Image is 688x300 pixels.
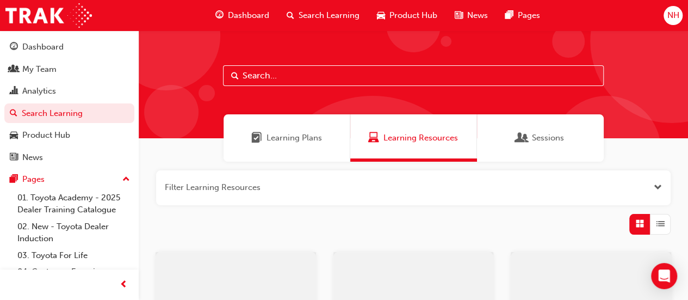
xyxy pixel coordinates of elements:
[505,9,513,22] span: pages-icon
[10,153,18,163] span: news-icon
[4,148,134,168] a: News
[251,132,262,144] span: Learning Plans
[368,4,446,27] a: car-iconProduct Hub
[4,169,134,189] button: Pages
[4,35,134,169] button: DashboardMy TeamAnalyticsSearch LearningProduct HubNews
[10,131,18,140] span: car-icon
[4,81,134,101] a: Analytics
[10,65,18,75] span: people-icon
[467,9,488,22] span: News
[231,70,239,82] span: Search
[455,9,463,22] span: news-icon
[446,4,497,27] a: news-iconNews
[4,103,134,124] a: Search Learning
[532,132,564,144] span: Sessions
[22,63,57,76] div: My Team
[10,87,18,96] span: chart-icon
[5,3,92,28] img: Trak
[350,114,477,162] a: Learning ResourcesLearning Resources
[22,151,43,164] div: News
[223,65,604,86] input: Search...
[224,114,350,162] a: Learning PlansLearning Plans
[299,9,360,22] span: Search Learning
[278,4,368,27] a: search-iconSearch Learning
[266,132,322,144] span: Learning Plans
[22,129,70,142] div: Product Hub
[4,125,134,145] a: Product Hub
[215,9,224,22] span: guage-icon
[518,9,540,22] span: Pages
[4,59,134,79] a: My Team
[13,264,134,280] a: 04. Customer Experience
[287,9,294,22] span: search-icon
[10,109,17,119] span: search-icon
[22,85,56,97] div: Analytics
[636,218,644,230] span: Grid
[654,181,662,194] button: Open the filter
[228,9,269,22] span: Dashboard
[368,132,379,144] span: Learning Resources
[667,9,679,22] span: NH
[389,9,437,22] span: Product Hub
[377,9,385,22] span: car-icon
[207,4,278,27] a: guage-iconDashboard
[651,263,677,289] div: Open Intercom Messenger
[120,278,128,292] span: prev-icon
[13,218,134,247] a: 02. New - Toyota Dealer Induction
[477,114,604,162] a: SessionsSessions
[22,173,45,186] div: Pages
[664,6,683,25] button: NH
[13,247,134,264] a: 03. Toyota For Life
[497,4,549,27] a: pages-iconPages
[517,132,528,144] span: Sessions
[10,175,18,185] span: pages-icon
[122,173,130,187] span: up-icon
[10,42,18,52] span: guage-icon
[383,132,458,144] span: Learning Resources
[656,218,665,230] span: List
[22,41,64,53] div: Dashboard
[13,189,134,218] a: 01. Toyota Academy - 2025 Dealer Training Catalogue
[4,37,134,57] a: Dashboard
